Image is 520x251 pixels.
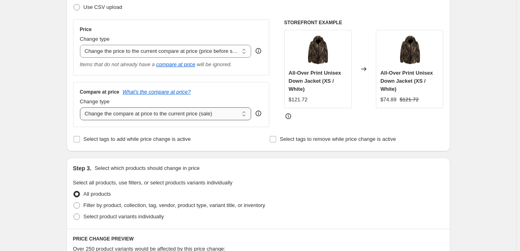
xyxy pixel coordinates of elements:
span: Select product variants individually [84,213,164,220]
h3: Price [80,26,92,33]
div: help [254,109,262,117]
h2: Step 3. [73,164,92,172]
div: $121.72 [289,96,308,104]
span: All-Over Print Unisex Down Jacket (XS / White) [380,70,433,92]
span: All products [84,191,111,197]
i: will be ignored. [197,61,232,67]
span: Select all products, use filters, or select products variants individually [73,180,233,186]
button: What's the compare at price? [123,89,191,95]
div: $74.89 [380,96,396,104]
button: compare at price [156,61,195,67]
img: 289777-f942a3ad-f4fd-4d24-b7bc-d4c5f76d99cf_80x.jpg [394,34,426,67]
h6: STOREFRONT EXAMPLE [284,19,444,26]
span: Change type [80,36,110,42]
div: help [254,47,262,55]
span: Select tags to add while price change is active [84,136,191,142]
p: Select which products should change in price [94,164,199,172]
span: Select tags to remove while price change is active [280,136,396,142]
h6: PRICE CHANGE PREVIEW [73,236,444,242]
span: Change type [80,98,110,105]
span: All-Over Print Unisex Down Jacket (XS / White) [289,70,341,92]
span: Use CSV upload [84,4,122,10]
strike: $121.72 [400,96,419,104]
span: Filter by product, collection, tag, vendor, product type, variant title, or inventory [84,202,265,208]
img: 289777-f942a3ad-f4fd-4d24-b7bc-d4c5f76d99cf_80x.jpg [302,34,334,67]
h3: Compare at price [80,89,120,95]
i: Items that do not already have a [80,61,155,67]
